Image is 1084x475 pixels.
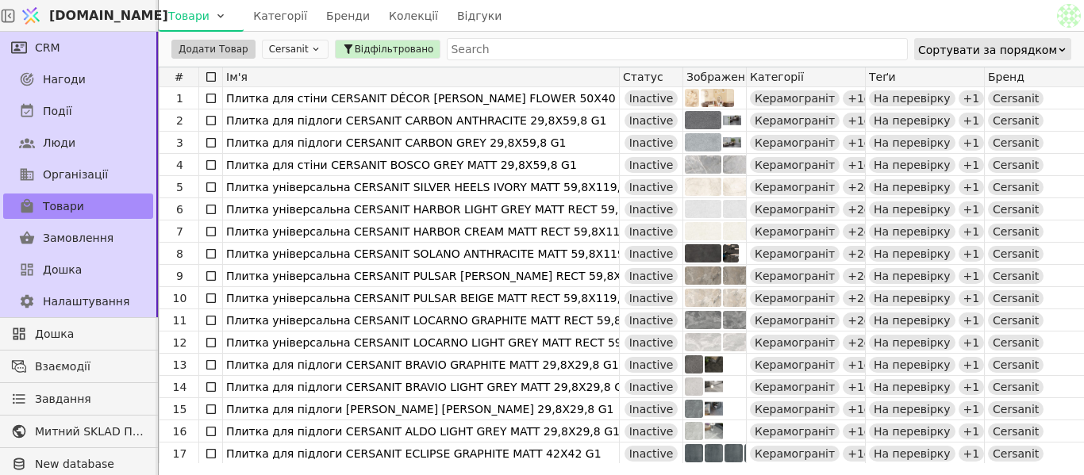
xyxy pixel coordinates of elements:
div: + 2 other category [843,246,951,262]
div: + 2 other category [843,224,951,239]
span: Категорії [750,71,804,83]
div: Inactive [625,423,678,439]
div: На перевірку [869,335,955,351]
div: На перевірку [869,224,955,239]
div: Inactive [625,290,678,306]
div: На перевірку [869,401,955,417]
span: New database [35,456,145,473]
a: [DOMAIN_NAME] [16,1,159,31]
a: Події [3,98,153,124]
div: Inactive [625,379,678,395]
span: Налаштування [43,293,129,310]
div: На перевірку [869,135,955,151]
div: На перевірку [869,379,955,395]
div: + 1 other category [843,113,951,128]
div: 5 [161,176,198,198]
div: Керамограніт [750,357,840,373]
div: + 1 [959,135,985,151]
div: Cersanit [988,335,1044,351]
div: Cersanit [988,379,1044,395]
div: Inactive [625,312,678,328]
div: Cersanit [988,246,1044,262]
div: Inactive [625,201,678,217]
div: Керамограніт [750,335,840,351]
div: Плитка універсальна CERSANIT LOCARNO GRAPHITE MATT RECT 59,8X119,8 G1 [226,309,616,331]
div: Inactive [625,446,678,462]
div: + 1 [959,312,985,328]
button: Cersanit [262,40,329,59]
div: Плитка універсальна CERSANIT LOCARNO LIGHT GREY MATT RECT 59,8X119,8 G1 [226,331,616,354]
div: Керамограніт [750,201,840,217]
div: Inactive [625,357,678,373]
div: Cersanit [988,446,1044,462]
div: Inactive [625,246,678,262]
div: Inactive [625,90,678,106]
a: Організації [3,162,153,187]
div: Плитка для підлоги CERSANIT ALDO LIGHT GREY MATT 29,8X29,8 G1 [226,420,616,442]
div: Плитка для підлоги CERSANIT BRAVIO GRAPHITE MATT 29,8X29,8 G1 [226,354,616,376]
div: + 1 other category [843,357,951,373]
span: Зображення [686,71,746,83]
button: Відфільтровано [335,40,441,59]
div: На перевірку [869,113,955,128]
div: + 1 other category [843,90,951,106]
div: + 1 [959,268,985,284]
img: Logo [19,1,43,31]
div: 14 [161,376,198,398]
div: Inactive [625,335,678,351]
div: + 1 [959,446,985,462]
div: + 1 [959,179,985,195]
div: Cersanit [988,157,1044,173]
div: Cersanit [988,290,1044,306]
div: + 1 [959,224,985,239]
div: + 2 other category [843,290,951,306]
div: Inactive [625,224,678,239]
span: Теґи [869,71,896,83]
div: На перевірку [869,446,955,462]
div: + 1 [959,90,985,106]
div: Cersanit [988,357,1044,373]
span: [DOMAIN_NAME] [49,6,168,25]
div: Плитка універсальна CERSANIT SOLANO ANTHRACITE MATT 59,8X119,8 G1 [226,243,616,265]
a: Замовлення [3,225,153,251]
div: Керамограніт [750,90,840,106]
span: Події [43,103,72,120]
span: Нагоди [43,71,86,88]
div: Плитка для стіни CERSANIT DÉCOR [PERSON_NAME] FLOWER 50X40 [226,87,616,109]
div: 2 [161,109,198,132]
div: + 1 [959,423,985,439]
div: Inactive [625,401,678,417]
div: + 1 [959,379,985,395]
span: Відфільтровано [355,42,434,56]
div: + 1 [959,401,985,417]
div: Inactive [625,157,678,173]
div: На перевірку [869,290,955,306]
a: Товари [3,193,153,219]
div: Inactive [625,179,678,195]
div: 11 [161,309,198,331]
span: Товари [43,198,84,215]
span: Організації [43,167,108,183]
div: 15 [161,398,198,420]
div: + 1 other category [843,157,951,173]
div: Плитка універсальна CERSANIT HARBOR LIGHT GREY MATT RECT 59,8X119,8 G1 [226,198,616,220]
div: 13 [161,354,198,376]
div: + 1 [959,246,985,262]
div: + 2 other category [843,179,951,195]
div: Плитка універсальна CERSANIT PULSAR [PERSON_NAME] RECT 59,8X119,8 G1 [226,265,616,287]
div: На перевірку [869,312,955,328]
div: Керамограніт [750,401,840,417]
div: Плитка для підлоги CERSANIT ECLIPSE GRAPHITE MATT 42X42 G1 [226,442,616,465]
div: Плитка для підлоги [PERSON_NAME] [PERSON_NAME] 29,8X29,8 G1 [226,398,616,420]
span: Взаємодії [35,358,145,375]
div: Cersanit [988,423,1044,439]
div: 12 [161,331,198,354]
div: + 1 other category [843,401,951,417]
div: + 1 other category [843,423,951,439]
img: 265d6d96d7e23aa92801cf2464590ab8 [1057,4,1081,28]
div: Плитка універсальна CERSANIT HARBOR CREAM MATT RECT 59,8X119,8 G1 [226,220,616,243]
div: Inactive [625,113,678,128]
div: # [160,67,199,86]
div: Плитка для підлоги CERSANIT BRAVIO LIGHT GREY MATT 29,8X29,8 G1 [226,376,616,398]
div: Плитка універсальна CERSANIT PULSAR BEIGE MATT RECT 59,8X119,8 G1 [226,287,616,309]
